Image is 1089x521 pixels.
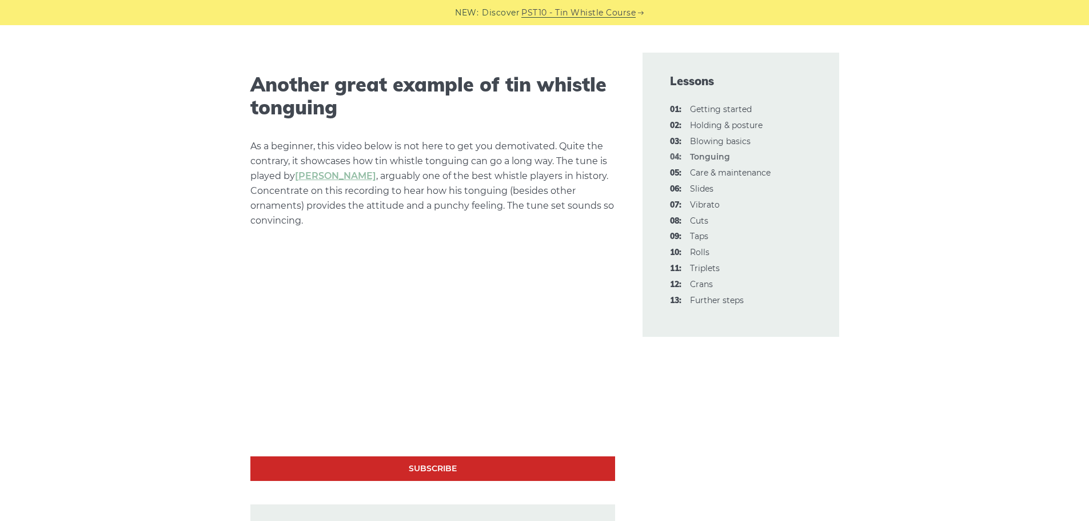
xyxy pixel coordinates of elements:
a: PST10 - Tin Whistle Course [521,6,636,19]
a: 13:Further steps [690,295,744,305]
a: 11:Triplets [690,263,720,273]
span: 06: [670,182,681,196]
span: 02: [670,119,681,133]
span: 12: [670,278,681,292]
span: 01: [670,103,681,117]
span: 05: [670,166,681,180]
a: 10:Rolls [690,247,709,257]
a: 02:Holding & posture [690,120,763,130]
iframe: Brian Finnegan & Joseph Carmichael Irish Medley [250,252,615,457]
p: As a beginner, this video below is not here to get you demotivated. Quite the contrary, it showca... [250,139,615,228]
span: 07: [670,198,681,212]
h2: Another great example of tin whistle tonguing [250,73,615,120]
span: 04: [670,150,681,164]
strong: Tonguing [690,152,730,162]
a: 03:Blowing basics [690,136,751,146]
a: 08:Cuts [690,216,708,226]
a: 01:Getting started [690,104,752,114]
span: Discover [482,6,520,19]
span: 09: [670,230,681,244]
span: 03: [670,135,681,149]
span: 11: [670,262,681,276]
a: 06:Slides [690,184,713,194]
span: 10: [670,246,681,260]
a: 09:Taps [690,231,708,241]
a: [PERSON_NAME] [295,170,376,181]
span: NEW: [455,6,478,19]
a: 05:Care & maintenance [690,168,771,178]
a: 07:Vibrato [690,200,720,210]
span: 08: [670,214,681,228]
a: Subscribe [250,456,615,481]
span: Lessons [670,73,812,89]
span: 13: [670,294,681,308]
a: 12:Crans [690,279,713,289]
